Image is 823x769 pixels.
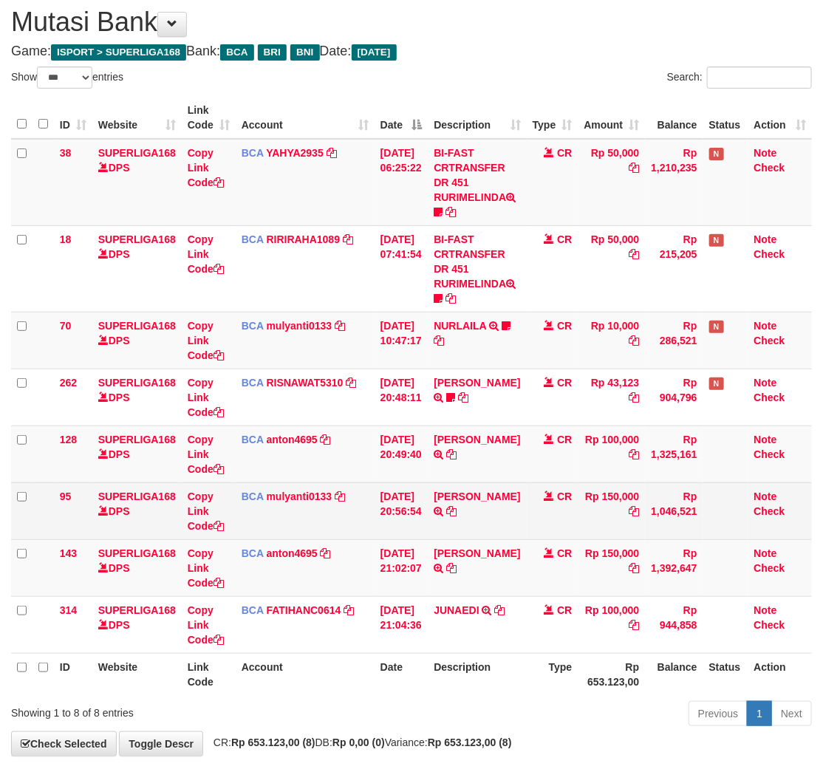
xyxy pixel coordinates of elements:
a: anton4695 [267,434,318,445]
span: CR [557,547,572,559]
a: Check [754,248,785,260]
a: Copy DEDE PRATIWI to clipboard [446,505,457,517]
a: Copy Rp 150,000 to clipboard [629,562,639,574]
th: ID: activate to sort column ascending [54,97,92,139]
a: Toggle Descr [119,731,203,756]
a: SUPERLIGA168 [98,491,176,502]
a: Copy Link Code [188,233,224,275]
a: Copy YAHYA2935 to clipboard [327,147,337,159]
a: Copy Rp 100,000 to clipboard [629,448,639,460]
div: Showing 1 to 8 of 8 entries [11,700,332,720]
span: CR: DB: Variance: [206,736,512,748]
a: Copy Link Code [188,147,224,188]
a: Copy Link Code [188,491,224,532]
label: Show entries [11,66,123,89]
a: Note [754,377,777,389]
a: YAHYA2935 [266,147,324,159]
span: BCA [242,434,264,445]
a: Copy anton4695 to clipboard [321,547,331,559]
th: Status [703,653,748,695]
a: Copy Link Code [188,604,224,646]
a: SUPERLIGA168 [98,377,176,389]
td: Rp 1,325,161 [645,425,703,482]
span: Has Note [709,148,724,160]
strong: Rp 653.123,00 (8) [231,736,315,748]
span: CR [557,233,572,245]
a: Check [754,448,785,460]
td: [DATE] 21:02:07 [375,539,428,596]
td: Rp 215,205 [645,225,703,312]
a: Copy Rp 100,000 to clipboard [629,619,639,631]
td: [DATE] 06:25:22 [375,139,428,226]
a: [PERSON_NAME] [434,377,520,389]
td: Rp 50,000 [578,139,645,226]
span: CR [557,377,572,389]
span: CR [557,147,572,159]
h1: Mutasi Bank [11,7,812,37]
a: Check [754,392,785,403]
td: DPS [92,482,182,539]
a: Check [754,335,785,346]
td: Rp 1,392,647 [645,539,703,596]
td: Rp 100,000 [578,425,645,482]
a: Note [754,434,777,445]
th: Link Code: activate to sort column ascending [182,97,236,139]
span: BNI [290,44,319,61]
span: 70 [60,320,72,332]
a: NURLAILA [434,320,486,332]
span: 128 [60,434,77,445]
a: SUPERLIGA168 [98,547,176,559]
th: Action [748,653,812,695]
a: Copy BI-FAST CRTRANSFER DR 451 RURIMELINDA to clipboard [445,293,456,304]
td: DPS [92,596,182,653]
td: [DATE] 21:04:36 [375,596,428,653]
a: Check Selected [11,731,117,756]
a: Copy Link Code [188,320,224,361]
th: ID [54,653,92,695]
a: mulyanti0133 [267,491,332,502]
a: Next [771,701,812,726]
td: Rp 1,210,235 [645,139,703,226]
span: Has Note [709,377,724,390]
td: [DATE] 10:47:17 [375,312,428,369]
a: Copy BI-FAST CRTRANSFER DR 451 RURIMELINDA to clipboard [445,206,456,218]
td: DPS [92,225,182,312]
a: SUPERLIGA168 [98,604,176,616]
a: Copy ARDHI SOFIAN to clipboard [446,448,457,460]
a: Copy RISNAWAT5310 to clipboard [346,377,356,389]
a: Copy TITA PURNAMA to clipboard [446,562,457,574]
a: anton4695 [267,547,318,559]
span: 262 [60,377,77,389]
a: Note [754,320,777,332]
td: Rp 286,521 [645,312,703,369]
th: Type [527,653,578,695]
th: Account: activate to sort column ascending [236,97,375,139]
label: Search: [667,66,812,89]
span: BCA [242,547,264,559]
a: [PERSON_NAME] [434,547,520,559]
a: Copy JUNAEDI to clipboard [495,604,505,616]
th: Date [375,653,428,695]
a: Copy YOSI EFENDI to clipboard [458,392,468,403]
a: Note [754,547,777,559]
a: 1 [747,701,772,726]
a: Copy Rp 50,000 to clipboard [629,162,639,174]
th: Type: activate to sort column ascending [527,97,578,139]
a: Copy Rp 10,000 to clipboard [629,335,639,346]
td: Rp 1,046,521 [645,482,703,539]
strong: Rp 0,00 (0) [332,736,385,748]
th: Description [428,653,526,695]
span: BCA [242,233,264,245]
a: RISNAWAT5310 [267,377,344,389]
span: CR [557,604,572,616]
a: SUPERLIGA168 [98,233,176,245]
th: Action: activate to sort column ascending [748,97,812,139]
a: RIRIRAHA1089 [267,233,341,245]
select: Showentries [37,66,92,89]
td: Rp 100,000 [578,596,645,653]
td: Rp 43,123 [578,369,645,425]
span: 38 [60,147,72,159]
a: [PERSON_NAME] [434,434,520,445]
a: Copy Link Code [188,434,224,475]
td: BI-FAST CRTRANSFER DR 451 RURIMELINDA [428,225,526,312]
